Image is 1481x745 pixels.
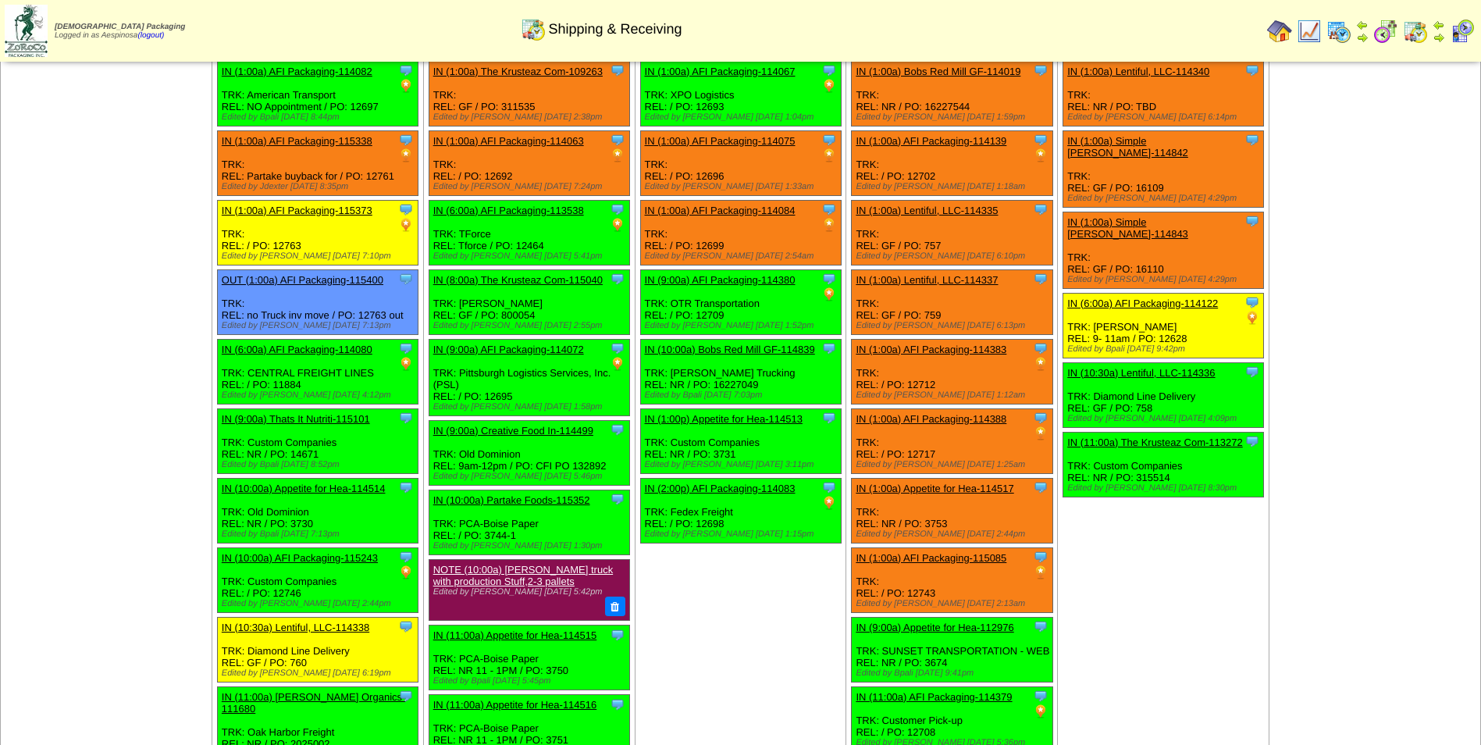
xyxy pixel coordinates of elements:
img: PO [1033,565,1048,580]
div: TRK: REL: NR / PO: 3753 [852,478,1052,543]
a: IN (11:00a) Appetite for Hea-114515 [433,629,597,641]
div: Edited by [PERSON_NAME] [DATE] 3:11pm [645,460,841,469]
div: Edited by [PERSON_NAME] [DATE] 1:12am [856,390,1052,400]
div: TRK: XPO Logistics REL: / PO: 12693 [640,61,841,126]
img: Tooltip [1033,688,1048,704]
a: IN (6:00a) AFI Packaging-114080 [222,344,372,355]
img: Tooltip [398,62,414,78]
a: IN (1:00a) AFI Packaging-114082 [222,66,372,77]
img: Tooltip [610,340,625,356]
img: Tooltip [821,340,837,356]
img: Tooltip [1033,132,1048,148]
a: IN (9:00a) AFI Packaging-114072 [433,344,584,355]
div: Edited by [PERSON_NAME] [DATE] 2:13am [856,599,1052,608]
img: Tooltip [1033,271,1048,287]
img: Tooltip [1244,433,1260,449]
a: IN (1:00a) AFI Packaging-114388 [856,413,1006,425]
img: Tooltip [1033,410,1048,426]
a: IN (10:30a) Lentiful, LLC-114336 [1067,367,1215,379]
img: calendarinout.gif [521,16,546,41]
button: Delete Note [605,597,625,617]
img: Tooltip [398,340,414,356]
div: Edited by [PERSON_NAME] [DATE] 1:30pm [433,541,629,551]
img: Tooltip [821,271,837,287]
a: IN (1:00a) AFI Packaging-114075 [645,135,796,147]
div: TRK: Custom Companies REL: NR / PO: 315514 [1063,432,1264,497]
div: TRK: Old Dominion REL: NR / PO: 3730 [217,478,418,543]
img: PO [610,356,625,372]
a: IN (1:00a) AFI Packaging-114084 [645,205,796,216]
img: PO [821,78,837,94]
div: Edited by [PERSON_NAME] [DATE] 4:09pm [1067,414,1263,423]
div: TRK: REL: no Truck inv move / PO: 12763 out [217,269,418,334]
div: Edited by [PERSON_NAME] [DATE] 2:44pm [856,529,1052,539]
div: Edited by Bpali [DATE] 7:03pm [645,390,841,400]
img: Tooltip [1033,201,1048,217]
div: Edited by [PERSON_NAME] [DATE] 2:38pm [433,112,629,122]
div: Edited by [PERSON_NAME] [DATE] 1:58pm [433,402,629,412]
a: IN (1:00a) AFI Packaging-115373 [222,205,372,216]
div: Edited by [PERSON_NAME] [DATE] 7:13pm [222,321,418,330]
div: TRK: PCA-Boise Paper REL: / PO: 3744-1 [429,490,629,554]
a: IN (1:00a) AFI Packaging-114139 [856,135,1006,147]
img: PO [821,217,837,233]
img: Tooltip [1244,132,1260,148]
div: Edited by Bpali [DATE] 5:45pm [433,676,629,686]
a: IN (1:00a) AFI Packaging-115085 [856,552,1006,564]
div: TRK: Custom Companies REL: NR / PO: 14671 [217,408,418,473]
a: IN (11:00a) The Krusteaz Com-113272 [1067,437,1243,448]
img: Tooltip [610,491,625,507]
div: TRK: [PERSON_NAME] Trucking REL: NR / PO: 16227049 [640,339,841,404]
a: IN (9:00a) Thats It Nutriti-115101 [222,413,370,425]
a: IN (1:00a) Appetite for Hea-114517 [856,483,1013,494]
div: Edited by [PERSON_NAME] [DATE] 1:18am [856,182,1052,191]
div: Edited by [PERSON_NAME] [DATE] 5:41pm [433,251,629,261]
div: TRK: Diamond Line Delivery REL: GF / PO: 758 [1063,362,1264,427]
div: Edited by [PERSON_NAME] [DATE] 1:25am [856,460,1052,469]
a: IN (1:00p) Appetite for Hea-114513 [645,413,803,425]
a: IN (1:00a) The Krusteaz Com-109263 [433,66,603,77]
img: Tooltip [398,688,414,704]
div: TRK: Old Dominion REL: 9am-12pm / PO: CFI PO 132892 [429,420,629,485]
img: PO [821,495,837,511]
a: IN (6:00a) AFI Packaging-113538 [433,205,584,216]
a: IN (10:30a) Lentiful, LLC-114338 [222,622,369,633]
div: TRK: Diamond Line Delivery REL: GF / PO: 760 [217,617,418,682]
div: Edited by [PERSON_NAME] [DATE] 4:29pm [1067,275,1263,284]
a: IN (1:00a) Lentiful, LLC-114340 [1067,66,1209,77]
div: Edited by [PERSON_NAME] [DATE] 1:52pm [645,321,841,330]
div: Edited by [PERSON_NAME] [DATE] 6:10pm [856,251,1052,261]
div: TRK: PCA-Boise Paper REL: NR 11 - 1PM / PO: 3750 [429,626,629,690]
div: TRK: American Transport REL: NO Appointment / PO: 12697 [217,61,418,126]
a: IN (1:00a) AFI Packaging-114067 [645,66,796,77]
img: PO [1033,426,1048,441]
span: [DEMOGRAPHIC_DATA] Packaging [55,23,185,31]
div: Edited by [PERSON_NAME] [DATE] 4:12pm [222,390,418,400]
div: TRK: SUNSET TRANSPORTATION - WEB REL: NR / PO: 3674 [852,617,1052,682]
div: Edited by [PERSON_NAME] [DATE] 6:14pm [1067,112,1263,122]
a: IN (6:00a) AFI Packaging-114122 [1067,298,1218,309]
img: calendarcustomer.gif [1450,19,1475,44]
img: PO [1033,704,1048,719]
div: TRK: REL: / PO: 12763 [217,200,418,265]
a: IN (10:00a) Bobs Red Mill GF-114839 [645,344,815,355]
div: TRK: [PERSON_NAME] REL: GF / PO: 800054 [429,269,629,334]
a: IN (11:00a) [PERSON_NAME] Organics-111680 [222,691,406,715]
img: PO [610,148,625,163]
a: IN (10:00a) Appetite for Hea-114514 [222,483,386,494]
div: Edited by [PERSON_NAME] [DATE] 6:13pm [856,321,1052,330]
a: (logout) [137,31,164,40]
div: Edited by [PERSON_NAME] [DATE] 8:30pm [1067,483,1263,493]
img: Tooltip [821,132,837,148]
img: arrowright.gif [1356,31,1369,44]
div: Edited by [PERSON_NAME] [DATE] 7:24pm [433,182,629,191]
img: Tooltip [821,479,837,495]
div: TRK: Fedex Freight REL: / PO: 12698 [640,478,841,543]
img: Tooltip [398,271,414,287]
img: Tooltip [610,422,625,437]
a: IN (1:00a) Simple [PERSON_NAME]-114843 [1067,216,1188,240]
a: IN (1:00a) AFI Packaging-114063 [433,135,584,147]
img: arrowleft.gif [1433,19,1445,31]
span: Logged in as Aespinosa [55,23,185,40]
div: TRK: REL: / PO: 12702 [852,130,1052,195]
